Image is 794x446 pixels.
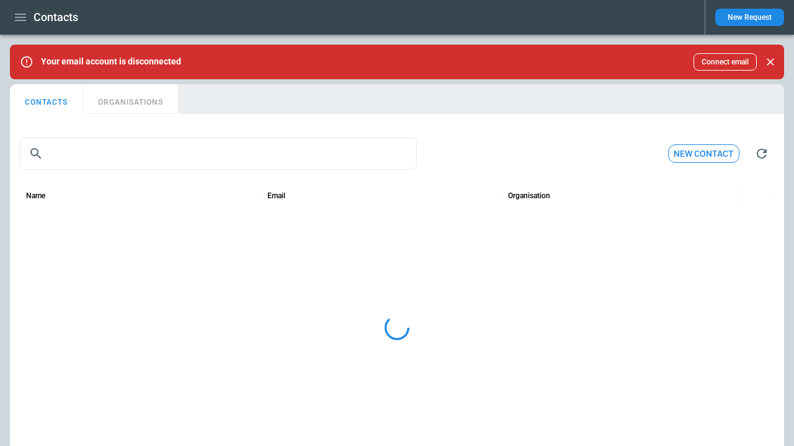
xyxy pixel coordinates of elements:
[668,144,739,164] button: New contact
[10,84,83,114] button: CONTACTS
[33,10,78,25] h1: Contacts
[83,84,178,114] button: ORGANISATIONS
[762,48,779,76] div: dismiss
[41,56,181,67] p: Your email account is disconnected
[508,191,550,200] div: Organisation
[694,53,757,71] button: Connect email
[267,191,285,200] div: Email
[26,191,45,200] div: Name
[762,53,779,71] button: Close
[715,9,784,26] button: New Request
